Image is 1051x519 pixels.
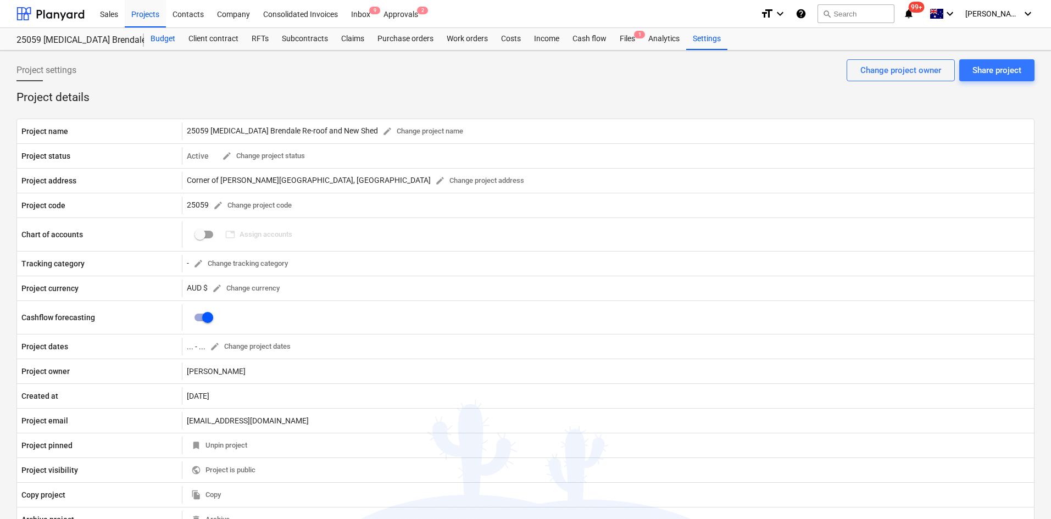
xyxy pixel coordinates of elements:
[435,175,524,187] span: Change project address
[996,466,1051,519] iframe: Chat Widget
[187,462,260,479] button: Project is public
[209,197,296,214] button: Change project code
[21,200,65,211] p: Project code
[182,387,1034,405] div: [DATE]
[21,258,85,269] p: Tracking category
[1021,7,1035,20] i: keyboard_arrow_down
[686,28,727,50] a: Settings
[182,412,1034,429] div: [EMAIL_ADDRESS][DOMAIN_NAME]
[21,126,68,137] p: Project name
[16,35,131,46] div: 25059 [MEDICAL_DATA] Brendale Re-roof and New Shed
[182,362,1034,380] div: [PERSON_NAME]
[187,255,292,272] div: -
[860,63,941,77] div: Change project owner
[208,280,284,297] button: Change currency
[193,259,203,269] span: edit
[21,366,70,377] p: Project owner
[959,59,1035,81] button: Share project
[613,28,642,50] div: Files
[222,151,232,161] span: edit
[210,341,291,353] span: Change project dates
[431,172,529,189] button: Change project address
[21,489,65,500] p: Copy project
[440,28,494,50] a: Work orders
[335,28,371,50] a: Claims
[21,312,95,323] p: Cashflow forecasting
[21,465,78,476] p: Project visibility
[16,64,76,77] span: Project settings
[796,7,807,20] i: Knowledge base
[16,90,1035,105] p: Project details
[382,126,392,136] span: edit
[212,283,222,293] span: edit
[494,28,527,50] a: Costs
[369,7,380,14] span: 9
[187,342,205,351] div: ... - ...
[774,7,787,20] i: keyboard_arrow_down
[187,197,296,214] div: 25059
[187,437,252,454] button: Unpin project
[818,4,894,23] button: Search
[417,7,428,14] span: 2
[210,342,220,351] span: edit
[21,415,68,426] p: Project email
[613,28,642,50] a: Files1
[191,490,201,500] span: file_copy
[371,28,440,50] a: Purchase orders
[144,28,182,50] a: Budget
[972,63,1021,77] div: Share project
[760,7,774,20] i: format_size
[21,390,58,401] p: Created at
[435,176,445,186] span: edit
[21,150,70,161] p: Project status
[245,28,275,50] a: RFTs
[847,59,955,81] button: Change project owner
[191,439,247,452] span: Unpin project
[187,283,208,292] span: AUD $
[634,31,645,38] span: 1
[193,258,288,270] span: Change tracking category
[909,2,925,13] span: 99+
[382,125,463,138] span: Change project name
[187,150,209,161] p: Active
[21,341,68,352] p: Project dates
[943,7,957,20] i: keyboard_arrow_down
[642,28,686,50] a: Analytics
[21,229,83,240] p: Chart of accounts
[566,28,613,50] a: Cash flow
[212,282,280,295] span: Change currency
[191,440,201,450] span: bookmark
[191,489,221,501] span: Copy
[187,172,529,189] div: Corner of [PERSON_NAME][GEOGRAPHIC_DATA], [GEOGRAPHIC_DATA]
[965,9,1020,18] span: [PERSON_NAME]
[213,199,292,212] span: Change project code
[205,338,295,355] button: Change project dates
[187,487,225,504] button: Copy
[527,28,566,50] a: Income
[903,7,914,20] i: notifications
[275,28,335,50] a: Subcontracts
[21,440,73,451] p: Project pinned
[191,464,255,477] span: Project is public
[822,9,831,18] span: search
[191,465,201,475] span: public
[189,255,292,272] button: Change tracking category
[182,28,245,50] a: Client contract
[21,283,79,294] p: Project currency
[378,123,468,140] button: Change project name
[187,123,468,140] div: 25059 [MEDICAL_DATA] Brendale Re-roof and New Shed
[218,148,309,165] button: Change project status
